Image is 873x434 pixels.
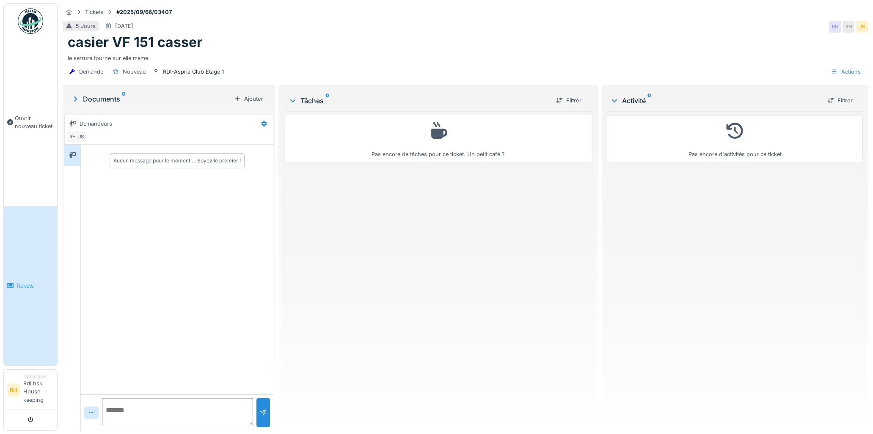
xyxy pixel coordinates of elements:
[610,96,821,106] div: Activité
[647,96,651,106] sup: 0
[75,131,87,143] div: JS
[68,51,863,62] div: le serrure tourne sur elle meme
[68,34,202,50] h1: casier VF 151 casser
[79,68,103,76] div: Demande
[115,22,133,30] div: [DATE]
[163,68,224,76] div: RDI-Aspria Club Etage 1
[553,95,585,106] div: Filtrer
[4,38,57,206] a: Ouvrir nouveau ticket
[843,21,854,33] div: RH
[18,8,43,34] img: Badge_color-CXgf-gQk.svg
[16,282,54,290] span: Tickets
[122,94,126,104] sup: 0
[80,120,112,128] div: Demandeurs
[4,206,57,365] a: Tickets
[7,373,54,409] a: RH DemandeurRdi hsk House keeping
[325,96,329,106] sup: 0
[123,68,146,76] div: Nouveau
[289,96,549,106] div: Tâches
[827,66,865,78] div: Actions
[7,384,20,396] li: RH
[113,157,241,165] div: Aucun message pour le moment … Soyez le premier !
[76,22,96,30] div: 5 Jours
[829,21,841,33] div: RH
[15,114,54,130] span: Ouvrir nouveau ticket
[231,93,267,104] div: Ajouter
[824,95,856,106] div: Filtrer
[66,131,78,143] div: RH
[71,94,231,104] div: Documents
[291,119,586,158] div: Pas encore de tâches pour ce ticket. Un petit café ?
[612,119,857,158] div: Pas encore d'activités pour ce ticket
[856,21,868,33] div: JS
[85,8,103,16] div: Tickets
[23,373,54,407] li: Rdi hsk House keeping
[23,373,54,379] div: Demandeur
[113,8,175,16] strong: #2025/09/66/03407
